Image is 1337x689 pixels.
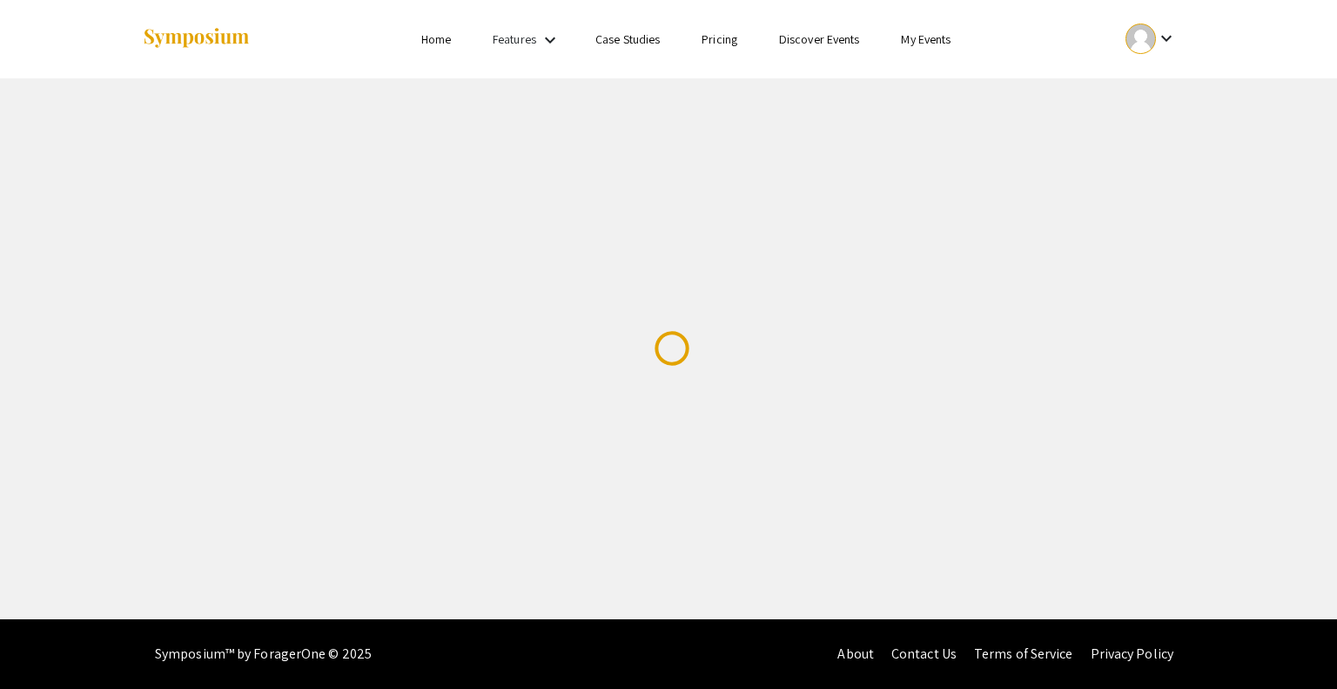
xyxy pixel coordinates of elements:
a: Privacy Policy [1091,645,1173,663]
a: Home [421,31,451,47]
a: Contact Us [891,645,957,663]
a: Discover Events [779,31,860,47]
a: Features [493,31,536,47]
img: Symposium by ForagerOne [142,27,251,51]
mat-icon: Expand Features list [540,30,561,51]
div: Symposium™ by ForagerOne © 2025 [155,619,372,689]
iframe: Chat [1263,611,1324,676]
a: Terms of Service [974,645,1073,663]
mat-icon: Expand account dropdown [1156,28,1177,49]
a: Pricing [702,31,737,47]
a: About [837,645,874,663]
button: Expand account dropdown [1107,19,1195,58]
a: Case Studies [595,31,660,47]
a: My Events [901,31,951,47]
